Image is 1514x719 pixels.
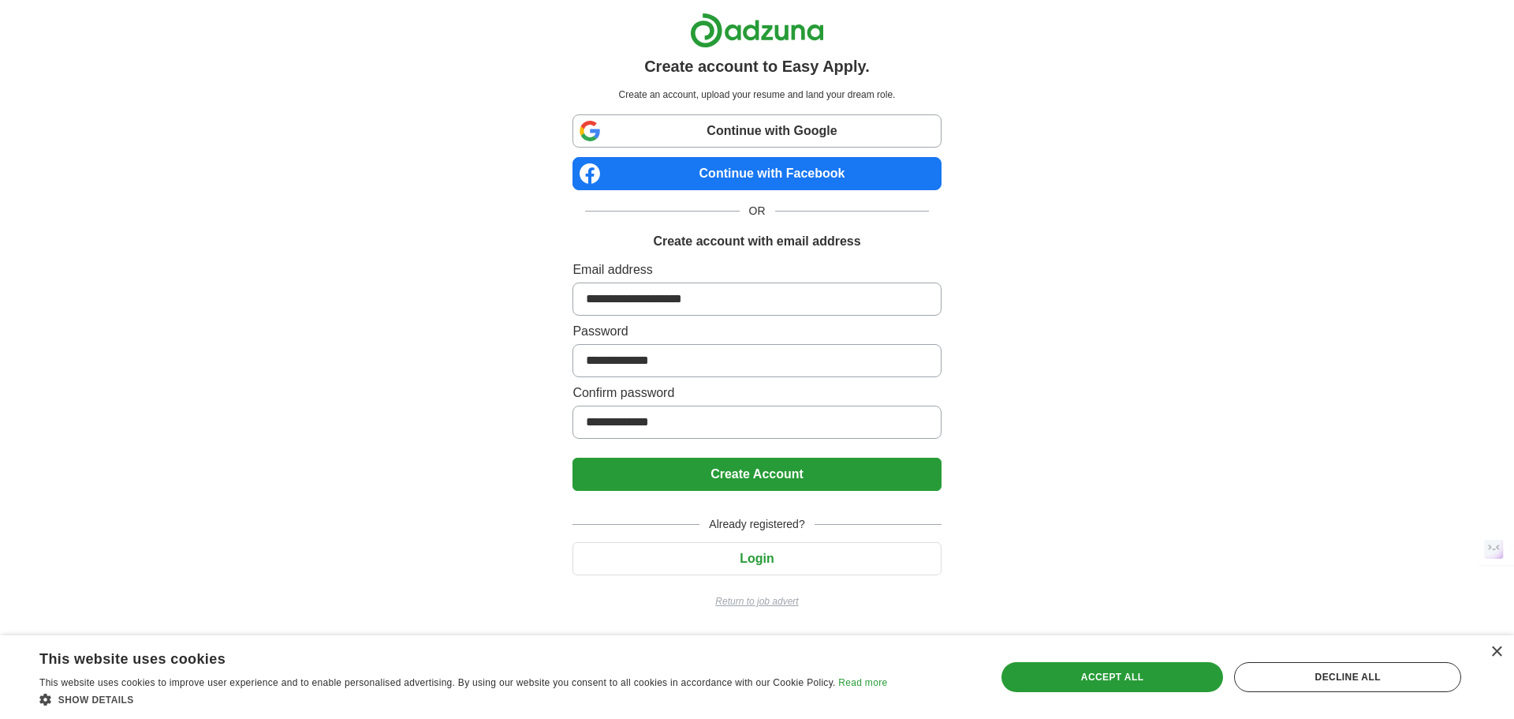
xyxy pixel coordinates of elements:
[572,594,941,609] a: Return to job advert
[699,516,814,533] span: Already registered?
[572,157,941,190] a: Continue with Facebook
[1490,646,1502,658] div: Close
[1234,662,1461,692] div: Decline all
[572,260,941,279] label: Email address
[572,114,941,148] a: Continue with Google
[576,88,938,102] p: Create an account, upload your resume and land your dream role.
[39,677,836,688] span: This website uses cookies to improve user experience and to enable personalised advertising. By u...
[838,677,887,688] a: Read more, opens a new window
[653,232,860,251] h1: Create account with email address
[572,552,941,565] a: Login
[740,203,775,219] span: OR
[1001,662,1224,692] div: Accept all
[572,322,941,341] label: Password
[690,13,824,48] img: Adzuna logo
[572,458,941,491] button: Create Account
[58,695,134,706] span: Show details
[572,542,941,575] button: Login
[39,691,887,707] div: Show details
[572,384,941,403] label: Confirm password
[644,54,870,78] h1: Create account to Easy Apply.
[39,645,848,668] div: This website uses cookies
